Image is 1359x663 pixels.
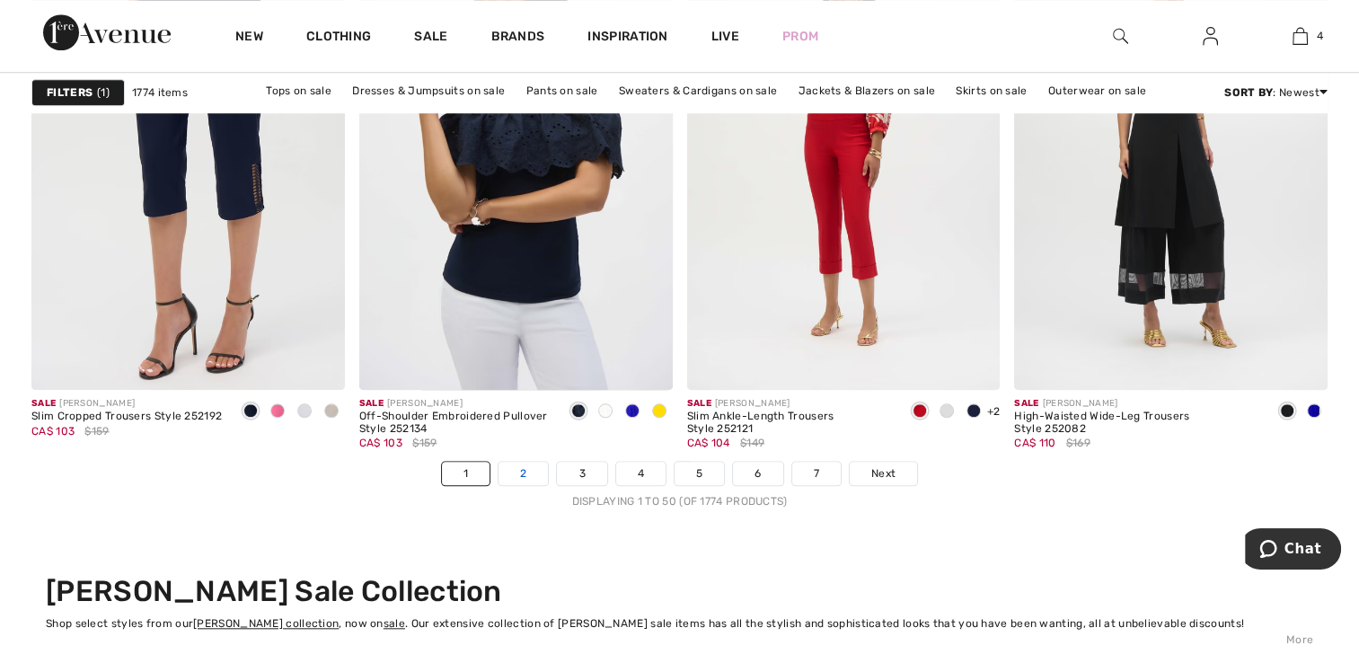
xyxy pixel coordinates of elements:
[1014,411,1259,436] div: High-Waisted Wide-Leg Trousers Style 252082
[257,79,340,102] a: Tops on sale
[687,411,892,436] div: Slim Ankle-Length Trousers Style 252121
[610,79,786,102] a: Sweaters & Cardigans on sale
[491,29,545,48] a: Brands
[587,29,667,48] span: Inspiration
[906,397,933,427] div: Radiant red
[1014,398,1038,409] span: Sale
[359,411,551,436] div: Off-Shoulder Embroidered Pullover Style 252134
[1301,397,1328,427] div: Royal Sapphire 163
[97,84,110,101] span: 1
[1014,437,1055,449] span: CA$ 110
[414,29,447,48] a: Sale
[1203,25,1218,47] img: My Info
[987,405,1001,418] span: +2
[31,493,1328,509] div: Displaying 1 to 50 (of 1774 products)
[43,14,171,50] img: 1ère Avenue
[792,462,841,485] a: 7
[619,397,646,427] div: Royal Sapphire 163
[499,462,548,485] a: 2
[46,632,1313,648] div: More
[687,397,892,411] div: [PERSON_NAME]
[871,465,896,482] span: Next
[359,437,402,449] span: CA$ 103
[31,397,222,411] div: [PERSON_NAME]
[384,617,405,630] a: sale
[1256,25,1344,47] a: 4
[318,397,345,427] div: Moonstone
[31,398,56,409] span: Sale
[782,27,818,46] a: Prom
[1224,86,1273,99] strong: Sort By
[306,29,371,48] a: Clothing
[1113,25,1128,47] img: search the website
[237,397,264,427] div: Midnight Blue
[264,397,291,427] div: Bubble gum
[1014,397,1259,411] div: [PERSON_NAME]
[359,398,384,409] span: Sale
[592,397,619,427] div: Vanilla 30
[291,397,318,427] div: White
[517,79,607,102] a: Pants on sale
[442,462,490,485] a: 1
[947,79,1036,102] a: Skirts on sale
[711,27,739,46] a: Live
[557,462,606,485] a: 3
[733,462,782,485] a: 6
[193,617,339,630] a: [PERSON_NAME] collection
[412,435,437,451] span: $159
[687,437,730,449] span: CA$ 104
[46,615,1313,632] div: Shop select styles from our , now on . Our extensive collection of [PERSON_NAME] sale items has a...
[1066,435,1090,451] span: $169
[343,79,514,102] a: Dresses & Jumpsuits on sale
[31,461,1328,509] nav: Page navigation
[1274,397,1301,427] div: Black
[359,397,551,411] div: [PERSON_NAME]
[132,84,188,101] span: 1774 items
[1317,28,1323,44] span: 4
[933,397,960,427] div: White
[675,462,724,485] a: 5
[740,435,764,451] span: $149
[850,462,917,485] a: Next
[235,29,263,48] a: New
[565,397,592,427] div: Midnight Blue 40
[646,397,673,427] div: Citrus
[687,398,711,409] span: Sale
[1293,25,1308,47] img: My Bag
[46,574,1313,608] h2: [PERSON_NAME] Sale Collection
[960,397,987,427] div: Midnight Blue
[1188,25,1232,48] a: Sign In
[31,425,75,438] span: CA$ 103
[1224,84,1328,101] div: : Newest
[47,84,93,101] strong: Filters
[84,423,109,439] span: $159
[1039,79,1155,102] a: Outerwear on sale
[31,411,222,423] div: Slim Cropped Trousers Style 252192
[1245,528,1341,573] iframe: Opens a widget where you can chat to one of our agents
[790,79,945,102] a: Jackets & Blazers on sale
[616,462,666,485] a: 4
